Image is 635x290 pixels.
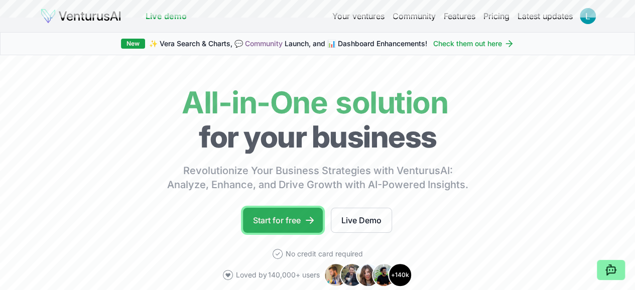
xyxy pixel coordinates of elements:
[340,263,364,287] img: Avatar 2
[372,263,396,287] img: Avatar 4
[149,39,427,49] span: ✨ Vera Search & Charts, 💬 Launch, and 📊 Dashboard Enhancements!
[243,208,323,233] a: Start for free
[121,39,145,49] div: New
[331,208,392,233] a: Live Demo
[245,39,283,48] a: Community
[356,263,380,287] img: Avatar 3
[433,39,514,49] a: Check them out here
[324,263,348,287] img: Avatar 1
